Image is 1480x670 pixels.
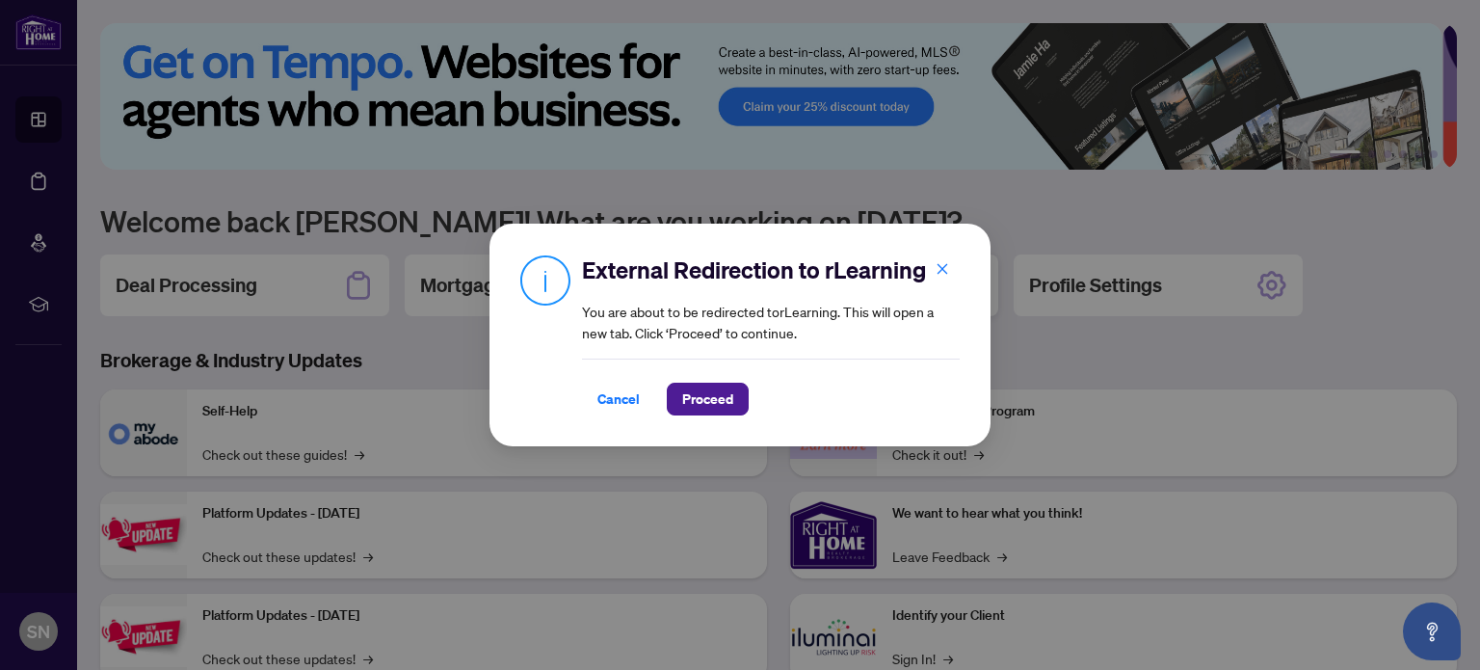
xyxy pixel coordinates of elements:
[520,255,570,306] img: Info Icon
[582,255,960,415] div: You are about to be redirected to rLearning . This will open a new tab. Click ‘Proceed’ to continue.
[667,383,749,415] button: Proceed
[682,384,733,415] span: Proceed
[936,262,949,276] span: close
[1403,603,1461,660] button: Open asap
[597,384,640,415] span: Cancel
[582,255,960,285] h2: External Redirection to rLearning
[582,383,655,415] button: Cancel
